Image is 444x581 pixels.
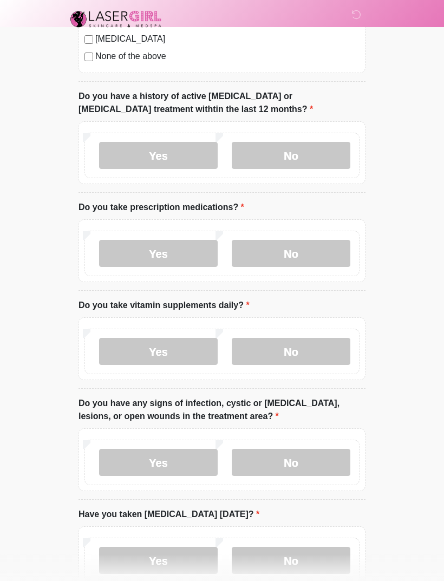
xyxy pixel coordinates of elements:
label: No [232,449,350,476]
label: Do you have any signs of infection, cystic or [MEDICAL_DATA], lesions, or open wounds in the trea... [79,397,365,423]
img: Laser Girl Med Spa LLC Logo [68,8,164,30]
label: Yes [99,240,218,267]
label: No [232,547,350,574]
input: None of the above [84,53,93,61]
label: Do you take vitamin supplements daily? [79,299,250,312]
label: [MEDICAL_DATA] [95,32,360,45]
label: No [232,240,350,267]
label: Yes [99,142,218,169]
label: Do you take prescription medications? [79,201,244,214]
label: Yes [99,449,218,476]
label: No [232,142,350,169]
label: Yes [99,547,218,574]
input: [MEDICAL_DATA] [84,35,93,44]
label: Do you have a history of active [MEDICAL_DATA] or [MEDICAL_DATA] treatment withtin the last 12 mo... [79,90,365,116]
label: Yes [99,338,218,365]
label: Have you taken [MEDICAL_DATA] [DATE]? [79,508,259,521]
label: No [232,338,350,365]
label: None of the above [95,50,360,63]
